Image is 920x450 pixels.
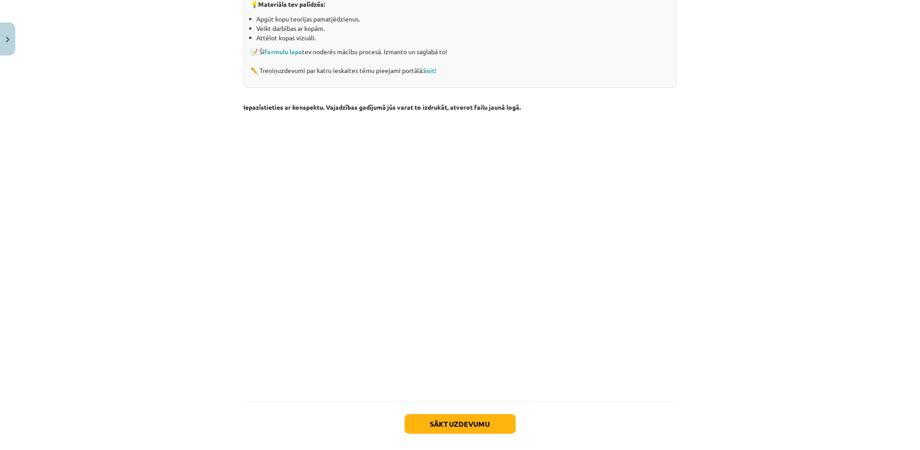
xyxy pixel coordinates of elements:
a: formulu lapa [265,47,302,56]
strong: Iepazīstieties ar konspektu. Vajadzības gadījumā jūs varat to izdrukāt, atverot failu jaunā logā. [244,103,521,111]
li: Apgūt kopu teorijas pamatjēdzienus. [257,14,669,24]
p: 📝 Šī tev noderēs mācību procesā. Izmanto un saglabā to! ✏️ Treniņuzdevumi par katru ieskaites tēm... [251,47,669,75]
li: Veikt darbības ar kopām. [257,24,669,33]
li: Attēlot kopas vizuāli. [257,33,669,43]
button: Sākt uzdevumu [405,414,516,434]
a: šeit! [424,66,437,74]
img: icon-close-lesson-0947bae3869378f0d4975bcd49f059093ad1ed9edebbc8119c70593378902aed.svg [6,37,9,43]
